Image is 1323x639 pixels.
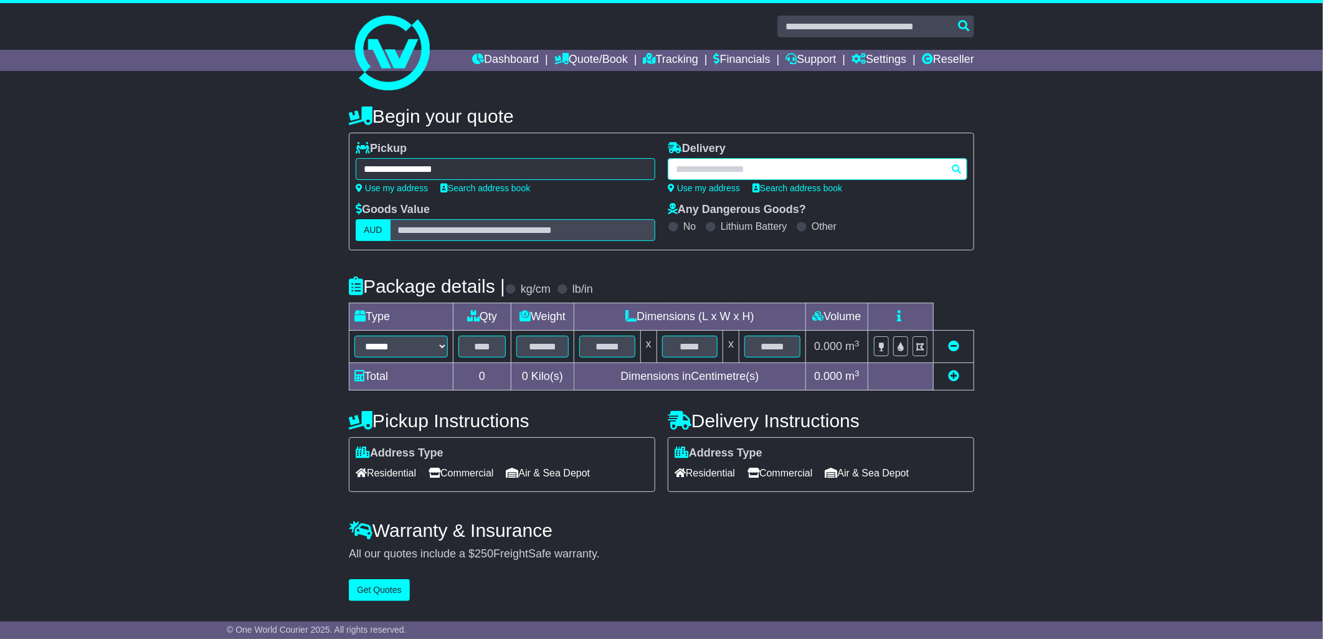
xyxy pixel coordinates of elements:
[643,50,698,71] a: Tracking
[683,220,696,232] label: No
[522,370,528,382] span: 0
[855,339,860,348] sup: 3
[855,369,860,378] sup: 3
[349,410,655,431] h4: Pickup Instructions
[475,547,493,560] span: 250
[851,50,906,71] a: Settings
[574,303,805,331] td: Dimensions (L x W x H)
[349,106,974,126] h4: Begin your quote
[668,183,740,193] a: Use my address
[349,303,453,331] td: Type
[675,447,762,460] label: Address Type
[511,363,574,391] td: Kilo(s)
[721,220,787,232] label: Lithium Battery
[349,547,974,561] div: All our quotes include a $ FreightSafe warranty.
[511,303,574,331] td: Weight
[948,340,959,353] a: Remove this item
[429,463,493,483] span: Commercial
[668,142,726,156] label: Delivery
[714,50,771,71] a: Financials
[747,463,812,483] span: Commercial
[845,370,860,382] span: m
[668,410,974,431] h4: Delivery Instructions
[922,50,974,71] a: Reseller
[723,331,739,363] td: x
[356,142,407,156] label: Pickup
[506,463,590,483] span: Air & Sea Depot
[453,303,511,331] td: Qty
[845,340,860,353] span: m
[349,520,974,541] h4: Warranty & Insurance
[472,50,539,71] a: Dashboard
[812,220,837,232] label: Other
[356,183,428,193] a: Use my address
[453,363,511,391] td: 0
[349,276,505,296] h4: Package details |
[825,463,909,483] span: Air & Sea Depot
[785,50,836,71] a: Support
[668,158,967,180] typeahead: Please provide city
[574,363,805,391] td: Dimensions in Centimetre(s)
[640,331,657,363] td: x
[227,625,407,635] span: © One World Courier 2025. All rights reserved.
[356,447,443,460] label: Address Type
[356,203,430,217] label: Goods Value
[814,340,842,353] span: 0.000
[349,579,410,601] button: Get Quotes
[668,203,806,217] label: Any Dangerous Goods?
[440,183,530,193] a: Search address book
[572,283,593,296] label: lb/in
[356,219,391,241] label: AUD
[356,463,416,483] span: Residential
[752,183,842,193] a: Search address book
[349,363,453,391] td: Total
[814,370,842,382] span: 0.000
[805,303,868,331] td: Volume
[948,370,959,382] a: Add new item
[554,50,628,71] a: Quote/Book
[521,283,551,296] label: kg/cm
[675,463,735,483] span: Residential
